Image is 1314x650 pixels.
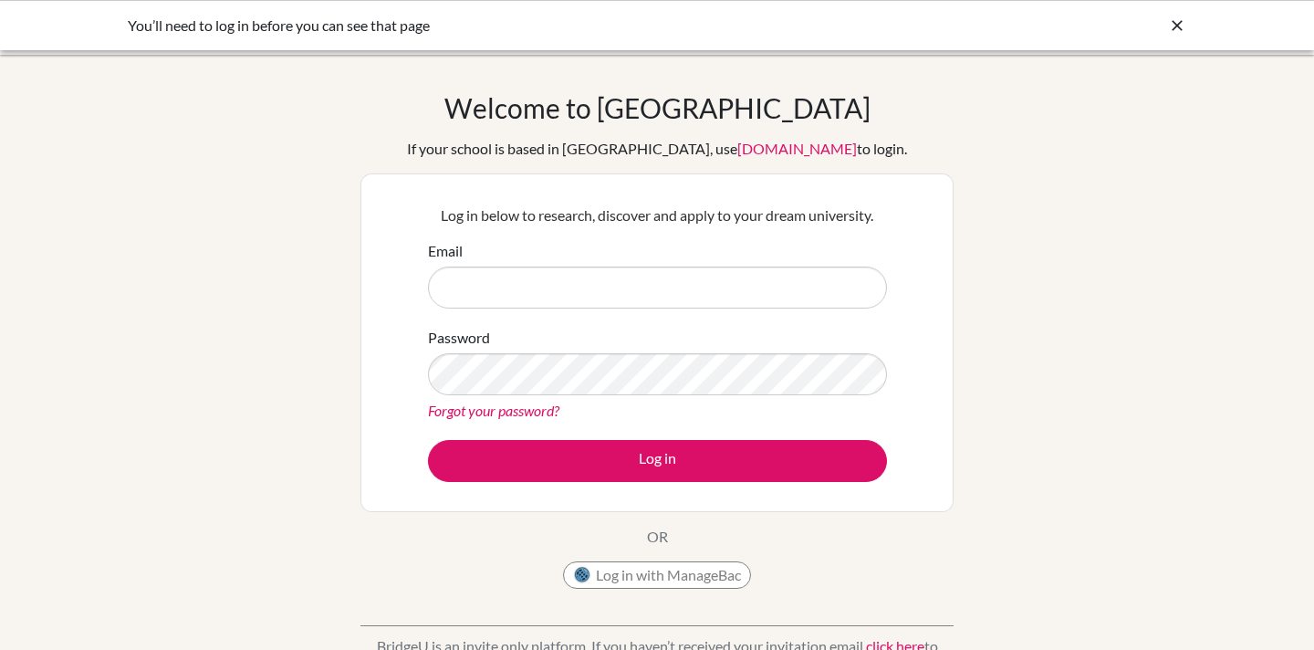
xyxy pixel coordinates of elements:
[407,138,907,160] div: If your school is based in [GEOGRAPHIC_DATA], use to login.
[737,140,857,157] a: [DOMAIN_NAME]
[128,15,912,37] div: You’ll need to log in before you can see that page
[428,440,887,482] button: Log in
[647,526,668,548] p: OR
[428,240,463,262] label: Email
[428,327,490,349] label: Password
[428,204,887,226] p: Log in below to research, discover and apply to your dream university.
[563,561,751,589] button: Log in with ManageBac
[444,91,871,124] h1: Welcome to [GEOGRAPHIC_DATA]
[428,402,559,419] a: Forgot your password?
